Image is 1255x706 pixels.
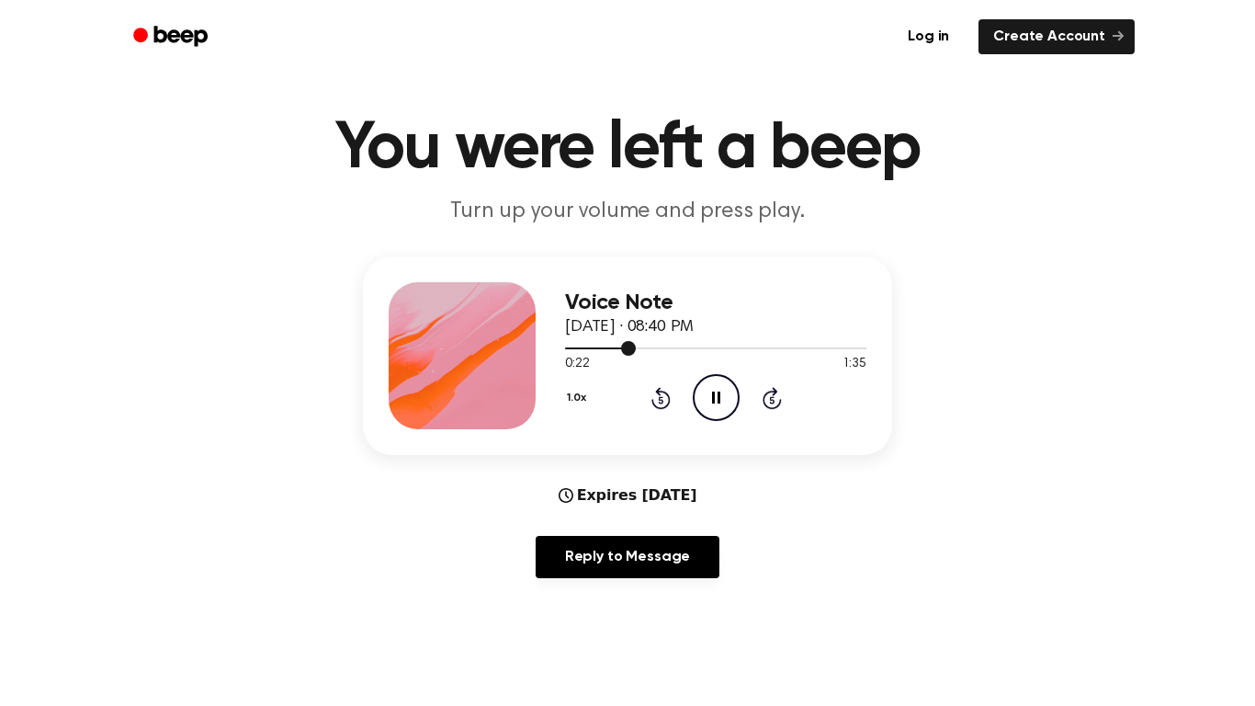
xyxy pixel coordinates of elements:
[565,290,866,315] h3: Voice Note
[978,19,1135,54] a: Create Account
[536,536,719,578] a: Reply to Message
[559,484,697,507] div: Expires [DATE]
[120,19,224,55] a: Beep
[565,319,694,336] span: [DATE] · 08:40 PM
[842,355,866,374] span: 1:35
[157,116,1098,182] h1: You were left a beep
[565,355,589,374] span: 0:22
[889,16,967,58] a: Log in
[275,197,980,227] p: Turn up your volume and press play.
[565,382,593,414] button: 1.0x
